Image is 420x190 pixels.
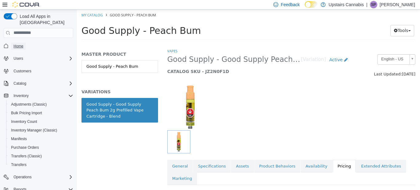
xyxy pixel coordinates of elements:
button: Inventory Manager (Classic) [6,126,76,135]
h5: MASTER PRODUCT [5,42,81,47]
img: 150 [90,75,137,121]
div: Good Supply - Good Supply Peach Bum 2g Prefilled Vape Cartridge - Blend [10,92,76,110]
p: | [366,1,367,8]
button: Transfers (Classic) [6,152,76,160]
button: Inventory [11,92,31,99]
a: Purchase Orders [9,144,42,151]
span: Purchase Orders [11,145,39,150]
span: Bulk Pricing Import [9,109,73,117]
span: Operations [11,173,73,181]
span: Transfers [9,161,73,168]
a: Product Behaviors [177,150,224,163]
p: [PERSON_NAME] [380,1,415,8]
a: Extended Attributes [279,150,329,163]
button: Manifests [6,135,76,143]
button: Operations [11,173,34,181]
button: Home [1,42,76,51]
a: Adjustments (Classic) [9,101,49,108]
span: Good Supply - Peach Bum [33,3,79,8]
span: Home [14,44,23,49]
span: Transfers (Classic) [11,154,42,159]
span: Feedback [281,2,299,8]
span: Manifests [11,136,27,141]
img: Cova [12,2,40,8]
span: Last Updated: [297,62,325,67]
span: Customers [11,67,73,75]
small: [Variation] [224,48,249,53]
span: Inventory Count [9,118,73,125]
button: Catalog [11,80,29,87]
span: Inventory [14,93,29,98]
a: Vapes [90,39,101,44]
h5: CATALOG SKU - JZ2N0F1D [90,59,274,65]
input: Dark Mode [305,1,318,8]
button: Inventory [1,91,76,100]
span: Users [11,55,73,62]
span: Customers [14,69,31,74]
span: Inventory [11,92,73,99]
button: Customers [1,67,76,75]
span: Operations [14,175,32,180]
a: My Catalog [5,3,26,8]
span: Catalog [11,80,73,87]
a: General [90,150,116,163]
button: Users [1,54,76,63]
span: Transfers [11,162,26,167]
span: Adjustments (Classic) [9,101,73,108]
span: Load All Apps in [GEOGRAPHIC_DATA] [17,13,73,26]
button: Catalog [1,79,76,88]
span: Inventory Manager (Classic) [9,127,73,134]
a: Marketing [90,163,120,176]
a: Pricing [256,150,279,163]
a: Transfers (Classic) [9,152,44,160]
span: SP [371,1,376,8]
a: English - US [300,45,339,55]
button: Transfers [6,160,76,169]
button: Inventory Count [6,117,76,126]
span: Inventory Count [11,119,37,124]
span: English - US [301,45,330,55]
span: Catalog [14,81,26,86]
p: Upstairs Cannabis [329,1,364,8]
span: Manifests [9,135,73,143]
span: Purchase Orders [9,144,73,151]
a: Assets [154,150,177,163]
a: Transfers [9,161,29,168]
button: Bulk Pricing Import [6,109,76,117]
a: Customers [11,67,34,75]
span: Good Supply - Peach Bum [5,16,124,26]
a: Inventory Count [9,118,40,125]
span: Bulk Pricing Import [11,111,42,115]
button: Purchase Orders [6,143,76,152]
a: Specifications [116,150,154,163]
span: Users [14,56,23,61]
a: Manifests [9,135,29,143]
a: Home [11,42,26,50]
h5: VARIATIONS [5,79,81,85]
span: [DATE] [325,62,339,67]
h2: Company Pricing [90,180,153,189]
a: Inventory Manager (Classic) [9,127,60,134]
span: Good Supply - Good Supply Peach Bum 2g Prefilled Vape Cartridge - Blend [90,45,224,55]
button: Operations [1,173,76,181]
a: Good Supply - Peach Bum [5,51,81,63]
button: Users [11,55,26,62]
span: Home [11,42,73,50]
span: Active [252,48,266,53]
a: Bulk Pricing Import [9,109,45,117]
button: Adjustments (Classic) [6,100,76,109]
a: Availability [224,150,256,163]
span: Transfers (Classic) [9,152,73,160]
span: Inventory Manager (Classic) [11,128,57,133]
button: Tools [314,15,337,27]
div: Sean Paradis [370,1,377,8]
span: Adjustments (Classic) [11,102,47,107]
